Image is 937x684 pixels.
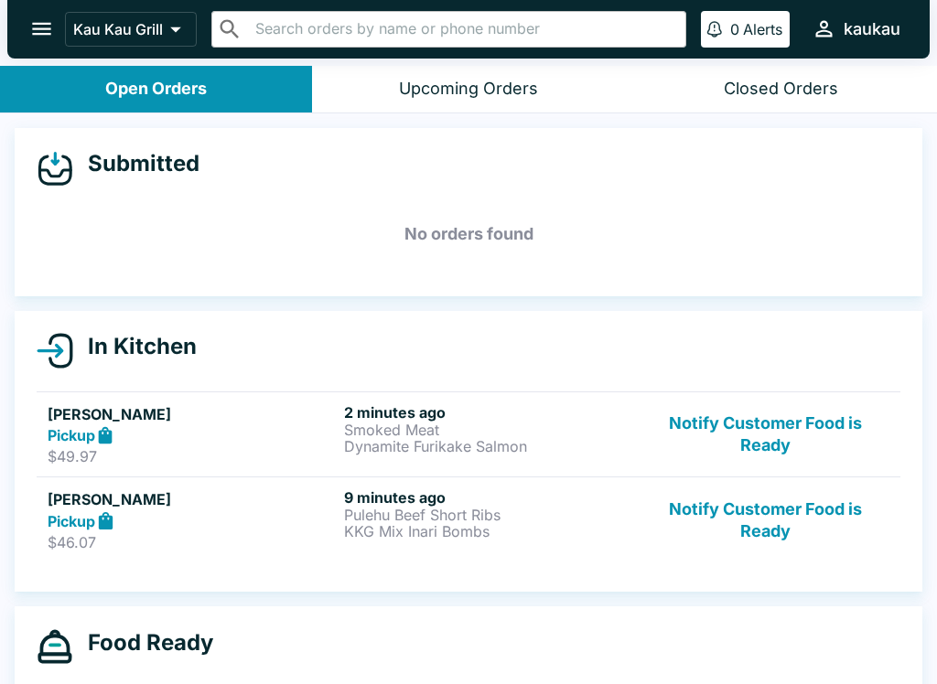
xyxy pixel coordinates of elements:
[73,150,199,177] h4: Submitted
[37,201,900,267] h5: No orders found
[105,79,207,100] div: Open Orders
[48,447,337,465] p: $49.97
[344,523,633,540] p: KKG Mix Inari Bombs
[73,629,213,657] h4: Food Ready
[399,79,538,100] div: Upcoming Orders
[250,16,678,42] input: Search orders by name or phone number
[743,20,782,38] p: Alerts
[73,333,197,360] h4: In Kitchen
[844,18,900,40] div: kaukau
[37,391,900,477] a: [PERSON_NAME]Pickup$49.972 minutes agoSmoked MeatDynamite Furikake SalmonNotify Customer Food is ...
[344,488,633,507] h6: 9 minutes ago
[804,9,908,48] button: kaukau
[48,488,337,510] h5: [PERSON_NAME]
[37,476,900,562] a: [PERSON_NAME]Pickup$46.079 minutes agoPulehu Beef Short RibsKKG Mix Inari BombsNotify Customer Fo...
[48,533,337,551] p: $46.07
[641,488,889,551] button: Notify Customer Food is Ready
[344,507,633,523] p: Pulehu Beef Short Ribs
[344,422,633,438] p: Smoked Meat
[344,403,633,422] h6: 2 minutes ago
[724,79,838,100] div: Closed Orders
[48,426,95,444] strong: Pickup
[18,5,65,52] button: open drawer
[65,12,197,47] button: Kau Kau Grill
[344,438,633,454] p: Dynamite Furikake Salmon
[641,403,889,466] button: Notify Customer Food is Ready
[48,512,95,530] strong: Pickup
[48,403,337,425] h5: [PERSON_NAME]
[730,20,739,38] p: 0
[73,20,163,38] p: Kau Kau Grill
